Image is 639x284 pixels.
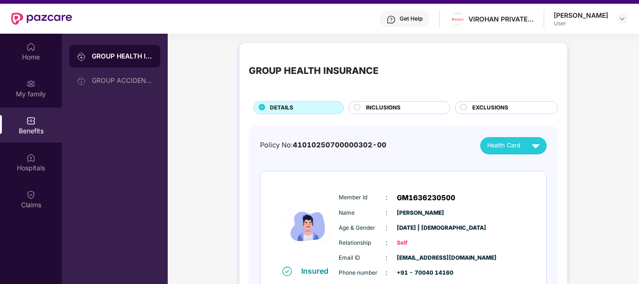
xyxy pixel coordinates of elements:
img: svg+xml;base64,PHN2ZyB4bWxucz0iaHR0cDovL3d3dy53My5vcmcvMjAwMC9zdmciIHZpZXdCb3g9IjAgMCAyNCAyNCIgd2... [528,138,544,154]
img: svg+xml;base64,PHN2ZyB3aWR0aD0iMjAiIGhlaWdodD0iMjAiIHZpZXdCb3g9IjAgMCAyMCAyMCIgZmlsbD0ibm9uZSIgeG... [26,79,36,88]
span: Email ID [339,254,386,262]
div: Get Help [400,15,423,22]
img: svg+xml;base64,PHN2ZyB3aWR0aD0iMjAiIGhlaWdodD0iMjAiIHZpZXdCb3g9IjAgMCAyMCAyMCIgZmlsbD0ibm9uZSIgeG... [77,52,86,61]
span: : [386,238,387,248]
span: Age & Gender [339,224,386,233]
img: New Pazcare Logo [11,13,72,25]
span: Health Card [487,141,520,150]
span: : [386,268,387,278]
span: INCLUSIONS [366,103,401,112]
span: : [386,253,387,263]
span: Self [397,239,444,248]
span: [EMAIL_ADDRESS][DOMAIN_NAME] [397,254,444,262]
img: svg+xml;base64,PHN2ZyBpZD0iQmVuZWZpdHMiIHhtbG5zPSJodHRwOi8vd3d3LnczLm9yZy8yMDAwL3N2ZyIgd2lkdGg9Ij... [26,116,36,125]
div: GROUP HEALTH INSURANCE [249,64,379,78]
div: GROUP ACCIDENTAL INSURANCE [92,77,153,84]
span: Member Id [339,193,386,202]
button: Health Card [480,137,547,154]
div: [PERSON_NAME] [554,11,608,20]
div: Policy No: [260,140,386,151]
span: Relationship [339,239,386,248]
span: [PERSON_NAME] [397,209,444,218]
span: : [386,208,387,218]
span: GM1636230500 [397,192,455,204]
span: [DATE] | [DEMOGRAPHIC_DATA] [397,224,444,233]
div: User [554,20,608,27]
img: svg+xml;base64,PHN2ZyBpZD0iQ2xhaW0iIHhtbG5zPSJodHRwOi8vd3d3LnczLm9yZy8yMDAwL3N2ZyIgd2lkdGg9IjIwIi... [26,190,36,199]
div: Insured [301,266,334,276]
span: : [386,192,387,203]
img: svg+xml;base64,PHN2ZyBpZD0iRHJvcGRvd24tMzJ4MzIiIHhtbG5zPSJodHRwOi8vd3d3LnczLm9yZy8yMDAwL3N2ZyIgd2... [618,15,626,22]
span: : [386,223,387,233]
span: Name [339,209,386,218]
span: EXCLUSIONS [472,103,508,112]
span: 41010250700000302-00 [293,141,386,149]
img: Virohan%20logo%20(1).jpg [451,15,464,24]
span: +91 - 70040 14160 [397,269,444,277]
img: svg+xml;base64,PHN2ZyBpZD0iSG9zcGl0YWxzIiB4bWxucz0iaHR0cDovL3d3dy53My5vcmcvMjAwMC9zdmciIHdpZHRoPS... [26,153,36,162]
img: svg+xml;base64,PHN2ZyBpZD0iSG9tZSIgeG1sbnM9Imh0dHA6Ly93d3cudzMub3JnLzIwMDAvc3ZnIiB3aWR0aD0iMjAiIG... [26,42,36,51]
img: icon [280,187,336,266]
div: GROUP HEALTH INSURANCE [92,51,153,61]
img: svg+xml;base64,PHN2ZyB3aWR0aD0iMjAiIGhlaWdodD0iMjAiIHZpZXdCb3g9IjAgMCAyMCAyMCIgZmlsbD0ibm9uZSIgeG... [77,76,86,86]
div: VIROHAN PRIVATE LIMITED [468,15,534,23]
span: Phone number [339,269,386,277]
img: svg+xml;base64,PHN2ZyBpZD0iSGVscC0zMngzMiIgeG1sbnM9Imh0dHA6Ly93d3cudzMub3JnLzIwMDAvc3ZnIiB3aWR0aD... [386,15,396,24]
img: svg+xml;base64,PHN2ZyB4bWxucz0iaHR0cDovL3d3dy53My5vcmcvMjAwMC9zdmciIHdpZHRoPSIxNiIgaGVpZ2h0PSIxNi... [282,267,292,276]
span: DETAILS [270,103,293,112]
